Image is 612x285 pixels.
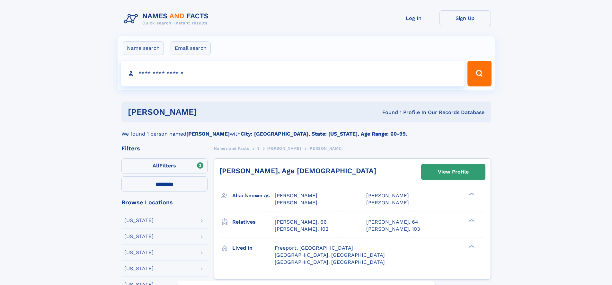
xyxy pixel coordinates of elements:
div: ❯ [467,218,475,222]
span: Freeport, [GEOGRAPHIC_DATA] [275,245,353,251]
img: Logo Names and Facts [121,10,214,28]
span: [PERSON_NAME] [308,146,343,151]
label: Name search [123,41,164,55]
a: [PERSON_NAME], Age [DEMOGRAPHIC_DATA] [219,167,376,175]
div: [US_STATE] [124,266,154,271]
span: [PERSON_NAME] [275,192,317,199]
a: Log In [388,10,439,26]
b: City: [GEOGRAPHIC_DATA], State: [US_STATE], Age Range: 60-99 [241,131,406,137]
span: [GEOGRAPHIC_DATA], [GEOGRAPHIC_DATA] [275,252,385,258]
a: [PERSON_NAME], 64 [366,218,418,226]
div: Filters [121,146,208,151]
div: Found 1 Profile In Our Records Database [289,109,484,116]
h3: Lived in [232,243,275,254]
span: [PERSON_NAME] [366,192,409,199]
a: [PERSON_NAME], 66 [275,218,327,226]
b: [PERSON_NAME] [186,131,230,137]
label: Email search [171,41,211,55]
button: Search Button [467,61,491,86]
span: [PERSON_NAME] [366,200,409,206]
div: We found 1 person named with . [121,122,491,138]
div: [US_STATE] [124,250,154,255]
div: View Profile [438,165,469,179]
h3: Also known as [232,190,275,201]
div: ❯ [467,244,475,248]
span: [GEOGRAPHIC_DATA], [GEOGRAPHIC_DATA] [275,259,385,265]
span: N [256,146,260,151]
div: ❯ [467,192,475,196]
a: Sign Up [439,10,491,26]
span: All [153,163,159,169]
a: View Profile [421,164,485,180]
a: [PERSON_NAME], 103 [366,226,420,233]
h3: Relatives [232,217,275,227]
div: [US_STATE] [124,234,154,239]
a: N [256,144,260,152]
span: [PERSON_NAME] [267,146,301,151]
div: [US_STATE] [124,218,154,223]
a: [PERSON_NAME] [267,144,301,152]
label: Filters [121,158,208,174]
div: Browse Locations [121,200,208,205]
a: [PERSON_NAME], 102 [275,226,328,233]
input: search input [121,61,465,86]
span: [PERSON_NAME] [275,200,317,206]
h1: [PERSON_NAME] [128,108,290,116]
a: Names and Facts [214,144,249,152]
